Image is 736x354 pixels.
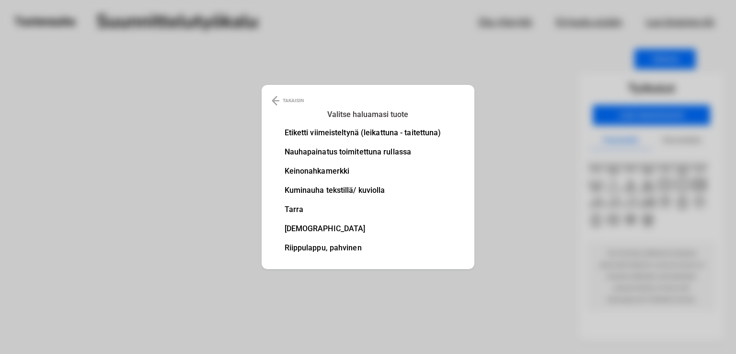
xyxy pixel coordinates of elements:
[285,167,441,175] li: Keinonahkamerkki
[290,108,446,121] h3: Valitse haluamasi tuote
[272,95,279,106] img: Back
[285,187,441,194] li: Kuminauha tekstillä/ kuviolla
[285,129,441,137] li: Etiketti viimeisteltynä (leikattuna - taitettuna)
[285,206,441,213] li: Tarra
[285,244,441,252] li: Riippulappu, pahvinen
[285,148,441,156] li: Nauhapainatus toimitettuna rullassa
[283,95,304,106] p: TAKAISIN
[285,225,441,233] li: [DEMOGRAPHIC_DATA]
